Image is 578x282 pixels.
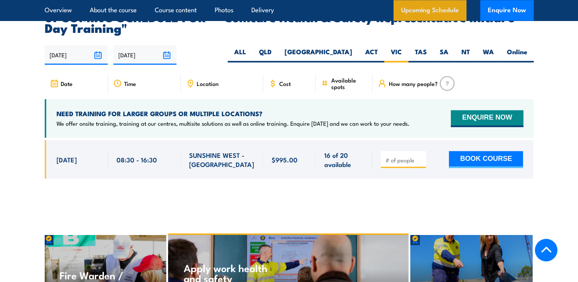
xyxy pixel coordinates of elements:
[272,155,298,164] span: $995.00
[45,45,108,65] input: From date
[451,110,523,127] button: ENQUIRE NOW
[57,109,410,118] h4: NEED TRAINING FOR LARGER GROUPS OR MULTIPLE LOCATIONS?
[331,77,367,90] span: Available spots
[449,151,523,168] button: BOOK COURSE
[278,47,359,62] label: [GEOGRAPHIC_DATA]
[253,47,278,62] label: QLD
[324,150,364,168] span: 16 of 20 available
[385,156,423,164] input: # of people
[57,155,77,164] span: [DATE]
[117,155,157,164] span: 08:30 - 16:30
[189,150,255,168] span: SUNSHINE WEST - [GEOGRAPHIC_DATA]
[113,45,176,65] input: To date
[279,80,291,87] span: Cost
[476,47,500,62] label: WA
[455,47,476,62] label: NT
[384,47,408,62] label: VIC
[389,80,437,87] span: How many people?
[124,80,136,87] span: Time
[433,47,455,62] label: SA
[359,47,384,62] label: ACT
[228,47,253,62] label: ALL
[45,11,534,33] h2: UPCOMING SCHEDULE FOR - "Comcare Health & Safety Representative Initial 5 Day Training"
[197,80,219,87] span: Location
[57,120,410,127] p: We offer onsite training, training at our centres, multisite solutions as well as online training...
[61,80,73,87] span: Date
[408,47,433,62] label: TAS
[500,47,534,62] label: Online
